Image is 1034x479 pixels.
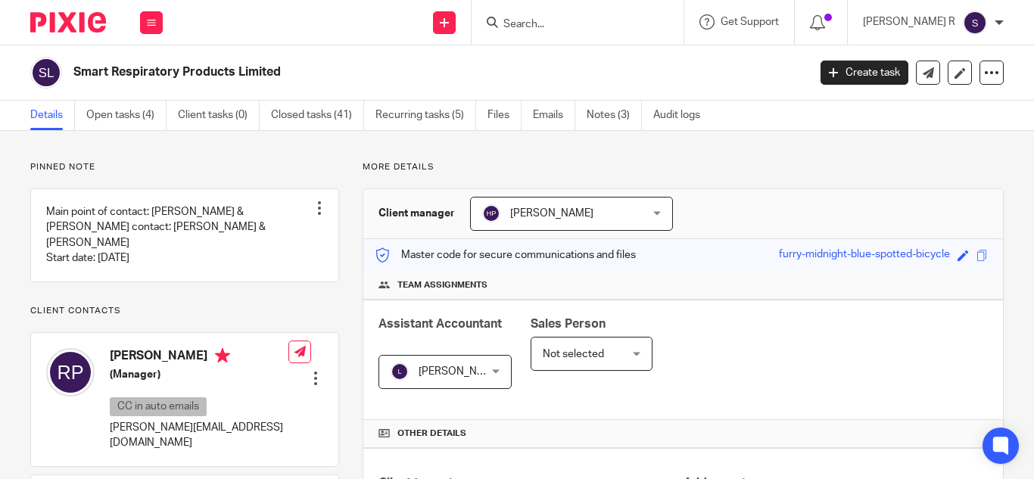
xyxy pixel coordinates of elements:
[587,101,642,130] a: Notes (3)
[543,349,604,359] span: Not selected
[779,247,950,264] div: furry-midnight-blue-spotted-bicycle
[821,61,908,85] a: Create task
[510,208,593,219] span: [PERSON_NAME]
[30,161,339,173] p: Pinned note
[271,101,364,130] a: Closed tasks (41)
[391,362,409,381] img: svg%3E
[531,318,606,330] span: Sales Person
[110,420,288,451] p: [PERSON_NAME][EMAIL_ADDRESS][DOMAIN_NAME]
[419,366,511,377] span: [PERSON_NAME] V
[378,206,455,221] h3: Client manager
[73,64,653,80] h2: Smart Respiratory Products Limited
[721,17,779,27] span: Get Support
[653,101,712,130] a: Audit logs
[375,247,636,263] p: Master code for secure communications and files
[110,348,288,367] h4: [PERSON_NAME]
[502,18,638,32] input: Search
[110,367,288,382] h5: (Manager)
[30,305,339,317] p: Client contacts
[963,11,987,35] img: svg%3E
[397,428,466,440] span: Other details
[30,12,106,33] img: Pixie
[178,101,260,130] a: Client tasks (0)
[215,348,230,363] i: Primary
[375,101,476,130] a: Recurring tasks (5)
[363,161,1004,173] p: More details
[863,14,955,30] p: [PERSON_NAME] R
[46,348,95,397] img: svg%3E
[86,101,167,130] a: Open tasks (4)
[378,318,502,330] span: Assistant Accountant
[30,57,62,89] img: svg%3E
[397,279,487,291] span: Team assignments
[30,101,75,130] a: Details
[487,101,522,130] a: Files
[110,397,207,416] p: CC in auto emails
[533,101,575,130] a: Emails
[482,204,500,222] img: svg%3E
